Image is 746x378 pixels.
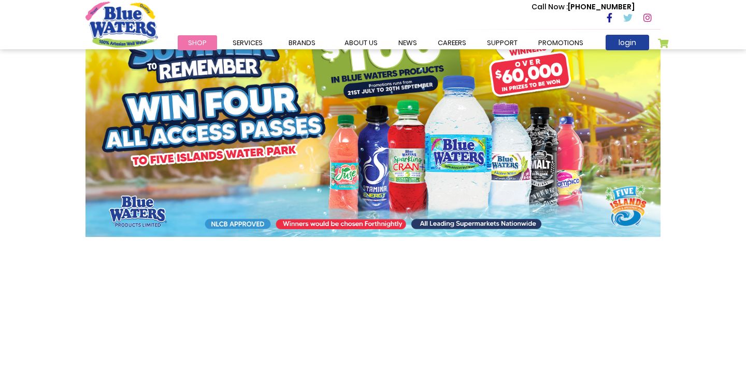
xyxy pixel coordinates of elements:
[532,2,635,12] p: [PHONE_NUMBER]
[427,35,477,50] a: careers
[334,35,388,50] a: about us
[85,2,158,47] a: store logo
[188,38,207,48] span: Shop
[388,35,427,50] a: News
[528,35,594,50] a: Promotions
[289,38,315,48] span: Brands
[233,38,263,48] span: Services
[477,35,528,50] a: support
[606,35,649,50] a: login
[532,2,568,12] span: Call Now :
